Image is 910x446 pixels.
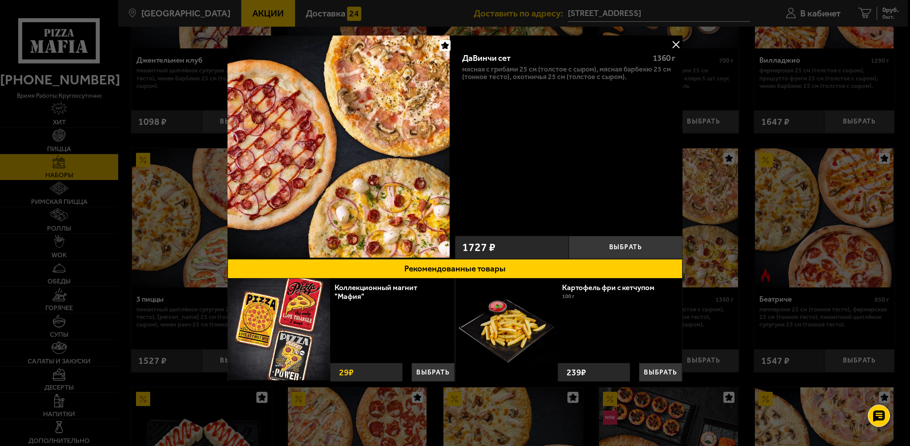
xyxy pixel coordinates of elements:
button: Рекомендованные товары [227,259,682,279]
p: Мясная с грибами 25 см (толстое с сыром), Мясная Барбекю 25 см (тонкое тесто), Охотничья 25 см (т... [462,65,675,80]
a: Картофель фри с кетчупом [562,283,664,292]
button: Выбрать [411,363,455,382]
strong: 29 ₽ [337,363,356,381]
span: 100 г [562,293,575,299]
a: Коллекционный магнит "Мафия" [335,283,417,301]
span: 1360 г [653,53,675,63]
div: ДаВинчи сет [462,53,645,63]
button: Выбрать [639,363,682,382]
button: Выбрать [569,236,682,259]
img: ДаВинчи сет [227,36,450,258]
strong: 239 ₽ [564,363,588,381]
a: ДаВинчи сет [227,36,455,259]
span: 1727 ₽ [462,242,495,253]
